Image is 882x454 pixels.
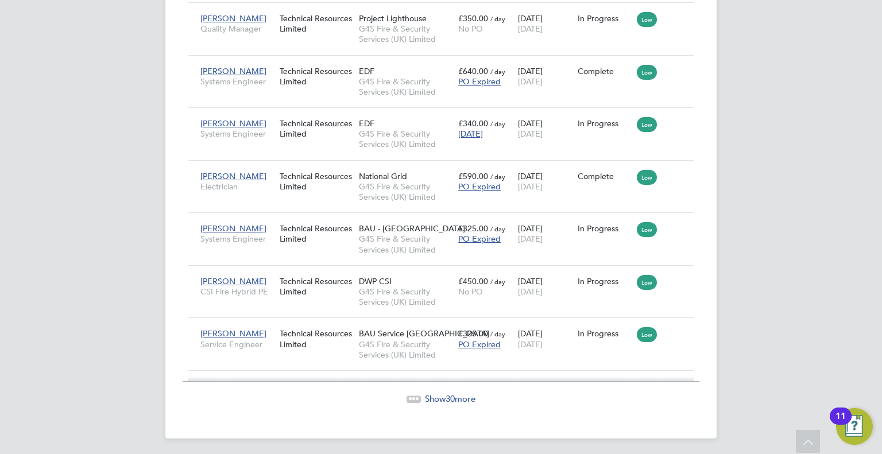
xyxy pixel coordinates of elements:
a: [PERSON_NAME]Service EngineerTechnical Resources LimitedBAU Service [GEOGRAPHIC_DATA]G4S Fire & S... [198,322,694,332]
div: [DATE] [515,323,575,355]
span: No PO [458,286,483,297]
div: [DATE] [515,112,575,145]
span: Service Engineer [200,339,274,350]
span: [PERSON_NAME] [200,66,266,76]
span: / day [490,14,505,23]
div: [DATE] [515,60,575,92]
span: Project Lighthouse [359,13,427,24]
div: Technical Resources Limited [277,323,356,355]
span: Systems Engineer [200,76,274,87]
span: [PERSON_NAME] [200,276,266,286]
span: PO Expired [458,76,501,87]
span: [DATE] [518,286,543,297]
div: In Progress [578,118,632,129]
div: In Progress [578,223,632,234]
span: Low [637,222,657,237]
span: / day [490,277,505,286]
div: Technical Resources Limited [277,112,356,145]
span: Low [637,275,657,290]
span: PO Expired [458,234,501,244]
div: [DATE] [515,165,575,197]
span: Quality Manager [200,24,274,34]
span: / day [490,172,505,181]
span: [DATE] [518,234,543,244]
div: Technical Resources Limited [277,60,356,92]
span: Systems Engineer [200,129,274,139]
a: [PERSON_NAME]Systems EngineerTechnical Resources LimitedEDFG4S Fire & Security Services (UK) Limi... [198,60,694,69]
div: In Progress [578,276,632,286]
span: Low [637,65,657,80]
span: CSI Fire Hybrid PE [200,286,274,297]
span: Systems Engineer [200,234,274,244]
span: Electrician [200,181,274,192]
span: BAU - [GEOGRAPHIC_DATA] [359,223,465,234]
span: G4S Fire & Security Services (UK) Limited [359,129,452,149]
span: / day [490,224,505,233]
div: Technical Resources Limited [277,218,356,250]
span: [DATE] [518,339,543,350]
a: [PERSON_NAME]CSI Fire Hybrid PETechnical Resources LimitedDWP CSIG4S Fire & Security Services (UK... [198,270,694,280]
span: £350.00 [458,13,488,24]
span: [DATE] [518,181,543,192]
button: Open Resource Center, 11 new notifications [836,408,873,445]
span: £325.00 [458,223,488,234]
span: G4S Fire & Security Services (UK) Limited [359,286,452,307]
span: G4S Fire & Security Services (UK) Limited [359,234,452,254]
span: G4S Fire & Security Services (UK) Limited [359,181,452,202]
span: National Grid [359,171,407,181]
span: BAU Service [GEOGRAPHIC_DATA] [359,328,489,339]
span: EDF [359,66,374,76]
span: £590.00 [458,171,488,181]
span: £325.00 [458,328,488,339]
span: £450.00 [458,276,488,286]
div: [DATE] [515,270,575,302]
span: PO Expired [458,339,501,350]
div: Technical Resources Limited [277,165,356,197]
span: [PERSON_NAME] [200,171,266,181]
span: Low [637,12,657,27]
span: 30 [446,393,455,404]
a: [PERSON_NAME]Systems EngineerTechnical Resources LimitedBAU - [GEOGRAPHIC_DATA]G4S Fire & Securit... [198,217,694,227]
span: No PO [458,24,483,34]
span: G4S Fire & Security Services (UK) Limited [359,24,452,44]
div: 11 [835,416,846,431]
div: Technical Resources Limited [277,7,356,40]
div: Complete [578,66,632,76]
span: [DATE] [458,129,483,139]
span: [PERSON_NAME] [200,118,266,129]
span: Low [637,117,657,132]
div: Technical Resources Limited [277,270,356,302]
a: [PERSON_NAME]ElectricianTechnical Resources LimitedNational GridG4S Fire & Security Services (UK)... [198,165,694,174]
span: Low [637,170,657,185]
span: EDF [359,118,374,129]
div: In Progress [578,328,632,339]
span: G4S Fire & Security Services (UK) Limited [359,339,452,360]
span: [DATE] [518,129,543,139]
span: G4S Fire & Security Services (UK) Limited [359,76,452,97]
div: [DATE] [515,218,575,250]
span: Show more [425,393,475,404]
div: Complete [578,171,632,181]
span: [PERSON_NAME] [200,328,266,339]
span: PO Expired [458,181,501,192]
span: Low [637,327,657,342]
div: In Progress [578,13,632,24]
a: [PERSON_NAME]Quality ManagerTechnical Resources LimitedProject LighthouseG4S Fire & Security Serv... [198,7,694,17]
span: [PERSON_NAME] [200,223,266,234]
a: [PERSON_NAME]Systems EngineerTechnical Resources LimitedEDFG4S Fire & Security Services (UK) Limi... [198,112,694,122]
span: £340.00 [458,118,488,129]
span: / day [490,67,505,76]
span: DWP CSI [359,276,392,286]
span: [DATE] [518,24,543,34]
div: [DATE] [515,7,575,40]
span: [DATE] [518,76,543,87]
span: / day [490,329,505,338]
span: [PERSON_NAME] [200,13,266,24]
span: / day [490,119,505,128]
span: £640.00 [458,66,488,76]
